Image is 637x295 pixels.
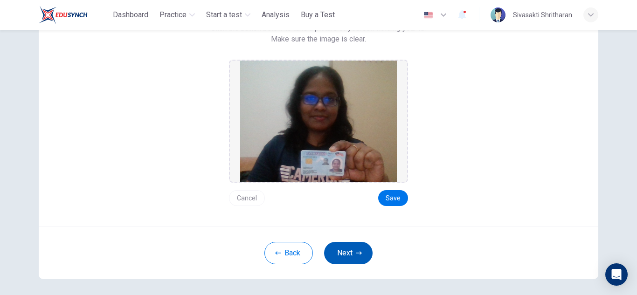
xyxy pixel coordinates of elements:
span: Practice [159,9,187,21]
img: preview screemshot [240,61,397,182]
button: Dashboard [109,7,152,23]
button: Start a test [202,7,254,23]
button: Next [324,242,373,264]
a: ELTC logo [39,6,109,24]
span: Buy a Test [301,9,335,21]
img: en [422,12,434,19]
span: Make sure the image is clear. [271,34,366,45]
button: Practice [156,7,199,23]
button: Analysis [258,7,293,23]
span: Analysis [262,9,290,21]
button: Buy a Test [297,7,339,23]
button: Cancel [229,190,265,206]
img: Profile picture [491,7,505,22]
button: Back [264,242,313,264]
span: Dashboard [113,9,148,21]
button: Save [378,190,408,206]
div: Sivasakti Shritharan [513,9,572,21]
img: ELTC logo [39,6,88,24]
span: Start a test [206,9,242,21]
div: Open Intercom Messenger [605,263,628,286]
